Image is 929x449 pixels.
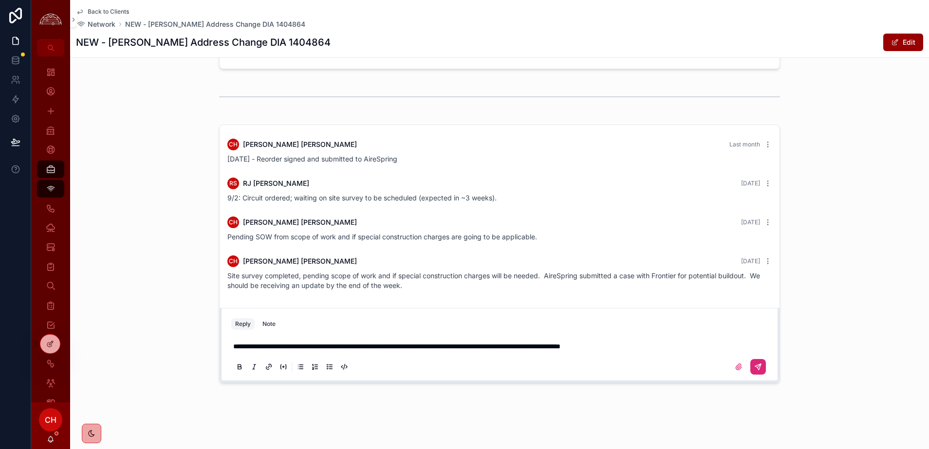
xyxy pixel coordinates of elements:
button: Reply [231,318,255,330]
h1: NEW - [PERSON_NAME] Address Change DIA 1404864 [76,36,331,49]
button: Note [259,318,279,330]
div: Note [262,320,276,328]
a: Back to Clients [76,8,129,16]
span: 9/2: Circuit ordered; waiting on site survey to be scheduled (expected in ~3 weeks). [227,194,497,202]
span: RS [229,180,237,187]
span: CH [229,257,238,265]
span: [PERSON_NAME] [PERSON_NAME] [243,217,357,227]
span: Network [88,19,115,29]
span: Pending SOW from scope of work and if special construction charges are going to be applicable. [227,233,537,241]
span: [PERSON_NAME] [PERSON_NAME] [243,256,357,266]
div: scrollable content [31,56,70,402]
span: [DATE] [741,257,760,265]
span: Back to Clients [88,8,129,16]
span: CH [229,218,238,226]
span: [DATE] - Reorder signed and submitted to AireSpring [227,155,397,163]
span: Last month [729,141,760,148]
button: Edit [883,34,923,51]
span: CH [45,414,56,426]
span: [DATE] [741,180,760,187]
a: NEW - [PERSON_NAME] Address Change DIA 1404864 [125,19,305,29]
span: [DATE] [741,218,760,226]
img: App logo [37,12,64,27]
a: Network [76,19,115,29]
span: CH [229,141,238,148]
span: Site survey completed, pending scope of work and if special construction charges will be needed. ... [227,271,760,289]
span: RJ [PERSON_NAME] [243,179,309,188]
span: [PERSON_NAME] [PERSON_NAME] [243,140,357,149]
